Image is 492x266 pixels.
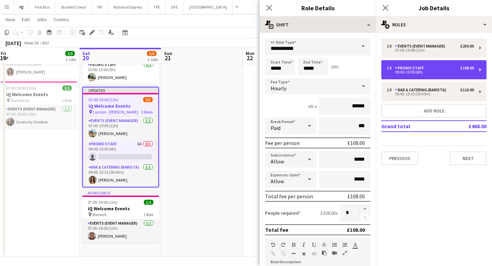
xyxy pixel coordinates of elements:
[83,103,158,109] h3: iQ Welcome Events
[387,92,474,96] div: 09:45-15:15 (5h30m)
[1,50,6,56] span: Fri
[331,64,339,70] div: (6h)
[143,212,153,217] span: 1 Role
[460,66,474,70] div: £108.00
[395,66,427,70] div: Promo Staff
[148,0,166,14] button: TPE
[147,57,158,62] div: 3 Jobs
[82,50,90,56] span: Sat
[376,16,492,33] div: Roles
[82,190,159,196] div: In progress
[332,250,337,256] button: Insert video
[6,85,36,91] span: 07:00-19:00 (12h)
[271,178,284,185] span: Allow
[260,3,376,12] h3: Role Details
[347,193,365,200] div: £108.00
[322,250,327,256] button: Paste as plain text
[342,250,347,256] button: Fullscreen
[395,44,448,49] div: Events (Event Manager)
[260,16,376,33] div: Shift
[62,98,72,103] span: 1 Role
[271,242,275,248] button: Undo
[54,16,69,23] span: Comms
[65,51,75,56] span: 3/3
[82,190,159,243] app-job-card: In progress07:00-19:00 (12h)1/1iQ Welcome Events Warwirk1 RoleEvents (Event Manager)1/107:00-19:0...
[1,55,77,79] app-card-role: Bar & Catering (Barista)1/109:45-15:15 (5h30m)[PERSON_NAME]
[359,204,370,213] button: Increase
[381,121,446,132] td: Grand total
[387,70,474,74] div: 09:00-15:00 (6h)
[320,210,338,216] div: £108.00 x
[81,54,90,62] span: 20
[265,226,288,233] div: Total fee
[387,49,474,52] div: 07:00-19:00 (12h)
[271,124,281,131] span: Paid
[312,251,316,256] button: HTML Code
[83,140,158,163] app-card-role: Promo Staff6A0/109:00-15:00 (6h)
[92,0,108,14] button: HP
[147,51,156,56] span: 5/6
[22,16,30,23] span: Edit
[246,50,255,56] span: Mon
[265,139,300,146] div: Fee per person
[1,81,77,129] app-job-card: 07:00-19:00 (12h)1/1iQ Welcome Events Travel Day1 RoleEvents (Event Manager)1/107:00-19:00 (12h)G...
[376,3,492,12] h3: Job Details
[387,88,395,92] div: 1 x
[82,87,159,187] app-job-card: Updated07:00-19:00 (12h)2/3iQ Welcome Events London - [PERSON_NAME]3 RolesEvents (Event Manager)1...
[83,163,158,187] app-card-role: Bar & Catering (Barista)1/109:45-15:15 (5h30m)[PERSON_NAME]
[353,242,357,248] button: Text Color
[3,15,18,24] a: View
[291,251,296,256] button: Horizontal Line
[1,91,77,97] h3: iQ Welcome Events
[446,121,487,132] td: £468.00
[332,242,337,248] button: Unordered List
[37,16,47,23] span: Jobs
[347,139,365,146] div: £108.00
[245,54,255,62] span: 22
[381,151,418,165] button: Previous
[164,50,172,56] span: Sun
[342,242,347,248] button: Ordered List
[381,104,487,118] button: Add role
[312,242,316,248] button: Underline
[166,0,184,14] button: DFE
[184,0,233,14] button: [GEOGRAPHIC_DATA]
[88,97,118,102] span: 07:00-19:00 (12h)
[395,88,449,92] div: Bar & Catering (Barista)
[322,242,327,248] button: Strikethrough
[265,210,301,216] label: People required
[82,220,159,243] app-card-role: Events (Event Manager)1/107:00-19:00 (12h)[PERSON_NAME]
[82,205,159,212] h3: iQ Welcome Events
[271,85,286,92] span: Hourly
[55,0,92,14] button: StudentCrowd
[460,88,474,92] div: £110.00
[92,212,107,217] span: Warwirk
[51,15,72,24] a: Comms
[144,200,153,205] span: 1/1
[23,40,40,45] span: Week 38
[387,44,395,49] div: 1 x
[93,109,138,115] span: London - [PERSON_NAME]
[42,40,49,45] div: BST
[88,200,118,205] span: 07:00-19:00 (12h)
[108,0,148,14] button: National Express
[11,98,29,103] span: Travel Day
[163,54,172,62] span: 21
[66,57,76,62] div: 2 Jobs
[281,242,286,248] button: Redo
[271,158,284,165] span: Allow
[143,97,153,102] span: 2/3
[347,226,365,233] div: £108.00
[82,61,159,84] app-card-role: Promo Staff1/110:00-15:00 (5h)[PERSON_NAME]
[14,0,29,14] button: IQ
[19,15,32,24] a: Edit
[62,85,72,91] span: 1/1
[308,103,316,109] div: 6h x
[1,105,77,129] app-card-role: Events (Event Manager)1/107:00-19:00 (12h)Givenchy Sneekes
[5,40,21,46] div: [DATE]
[34,15,50,24] a: Jobs
[265,193,313,200] div: Total fee per person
